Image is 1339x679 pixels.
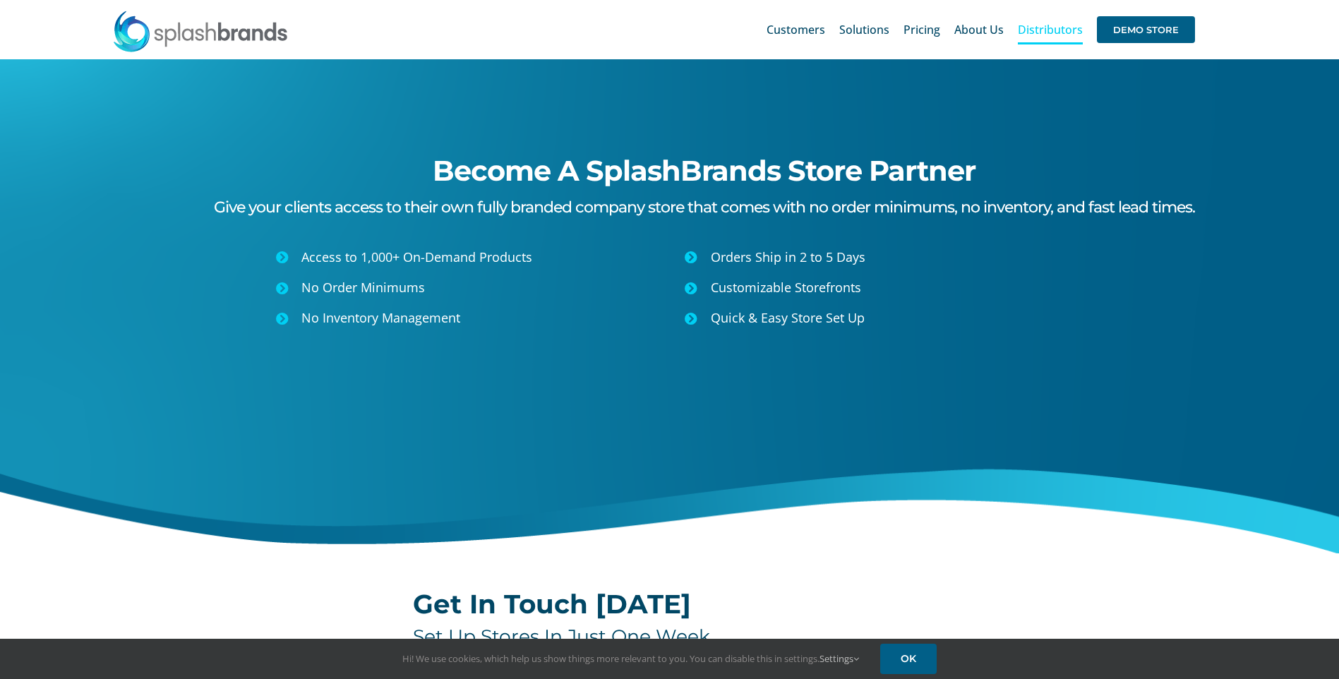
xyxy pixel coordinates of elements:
[954,24,1004,35] span: About Us
[767,7,825,52] a: Customers
[214,198,1195,217] span: Give your clients access to their own fully branded company store that comes with no order minimu...
[819,652,859,665] a: Settings
[433,153,975,188] span: Become A SplashBrands Store Partner
[839,24,889,35] span: Solutions
[413,625,927,648] h4: Set Up Stores In Just One Week
[767,24,825,35] span: Customers
[903,24,940,35] span: Pricing
[880,644,937,674] a: OK
[1097,16,1195,43] span: DEMO STORE
[1018,7,1083,52] a: Distributors
[413,590,927,618] h2: Get In Touch [DATE]
[301,309,460,326] span: No Inventory Management
[402,652,859,665] span: Hi! We use cookies, which help us show things more relevant to you. You can disable this in setti...
[112,10,289,52] img: SplashBrands.com Logo
[711,279,861,296] span: Customizable Storefronts
[301,279,425,296] span: No Order Minimums
[711,309,865,326] span: Quick & Easy Store Set Up
[301,248,532,265] span: Access to 1,000+ On-Demand Products
[1097,7,1195,52] a: DEMO STORE
[767,7,1195,52] nav: Main Menu
[1018,24,1083,35] span: Distributors
[711,248,865,265] span: Orders Ship in 2 to 5 Days
[903,7,940,52] a: Pricing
